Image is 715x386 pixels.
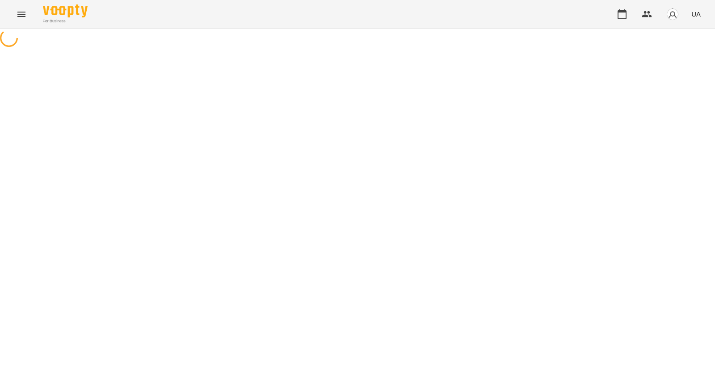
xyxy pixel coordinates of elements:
span: For Business [43,18,88,24]
button: UA [688,6,704,22]
button: Menu [11,4,32,25]
img: Voopty Logo [43,4,88,17]
span: UA [691,9,701,19]
img: avatar_s.png [666,8,679,21]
